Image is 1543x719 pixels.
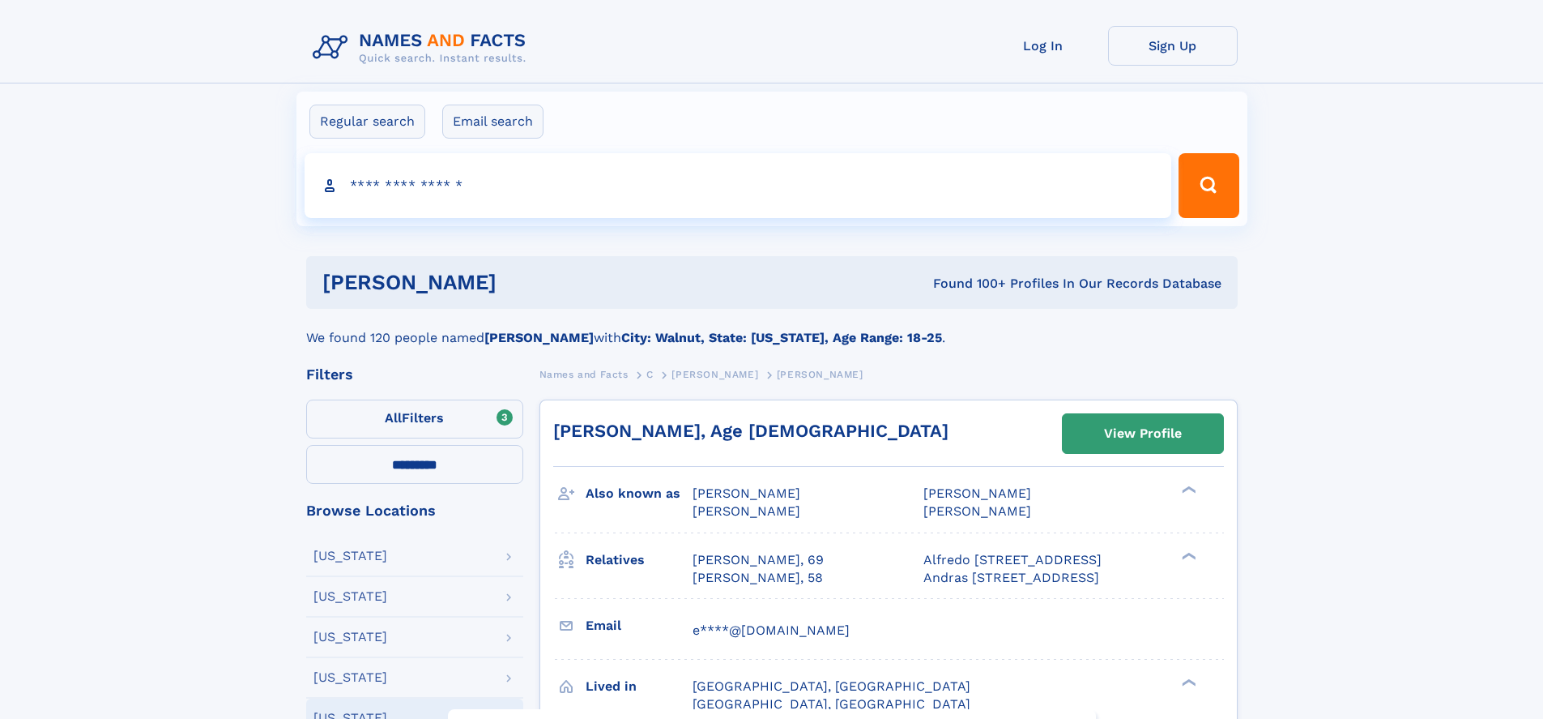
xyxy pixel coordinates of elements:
[313,631,387,644] div: [US_STATE]
[306,26,539,70] img: Logo Names and Facts
[693,551,824,569] a: [PERSON_NAME], 69
[306,503,523,518] div: Browse Locations
[539,364,629,384] a: Names and Facts
[306,309,1238,348] div: We found 120 people named with .
[693,503,800,519] span: [PERSON_NAME]
[484,330,594,345] b: [PERSON_NAME]
[1178,677,1197,687] div: ❯
[693,569,823,587] a: [PERSON_NAME], 58
[923,569,1099,587] a: Andras [STREET_ADDRESS]
[1063,414,1223,453] a: View Profile
[621,330,942,345] b: City: Walnut, State: [US_STATE], Age Range: 18-25
[923,486,1031,501] span: [PERSON_NAME]
[1104,415,1182,452] div: View Profile
[693,486,800,501] span: [PERSON_NAME]
[1178,550,1197,561] div: ❯
[1108,26,1238,66] a: Sign Up
[313,671,387,684] div: [US_STATE]
[322,272,715,293] h1: [PERSON_NAME]
[313,550,387,563] div: [US_STATE]
[1179,153,1238,218] button: Search Button
[923,503,1031,519] span: [PERSON_NAME]
[671,364,758,384] a: [PERSON_NAME]
[693,678,970,694] span: [GEOGRAPHIC_DATA], [GEOGRAPHIC_DATA]
[309,105,425,139] label: Regular search
[586,546,693,574] h3: Relatives
[923,551,1102,569] a: Alfredo [STREET_ADDRESS]
[306,400,523,439] label: Filters
[586,612,693,640] h3: Email
[306,367,523,382] div: Filters
[313,590,387,603] div: [US_STATE]
[305,153,1172,218] input: search input
[693,696,970,712] span: [GEOGRAPHIC_DATA], [GEOGRAPHIC_DATA]
[553,421,948,441] a: [PERSON_NAME], Age [DEMOGRAPHIC_DATA]
[646,364,654,384] a: C
[714,275,1221,293] div: Found 100+ Profiles In Our Records Database
[586,673,693,700] h3: Lived in
[978,26,1108,66] a: Log In
[442,105,543,139] label: Email search
[1178,485,1197,495] div: ❯
[385,410,402,426] span: All
[586,480,693,507] h3: Also known as
[777,369,863,380] span: [PERSON_NAME]
[646,369,654,380] span: C
[671,369,758,380] span: [PERSON_NAME]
